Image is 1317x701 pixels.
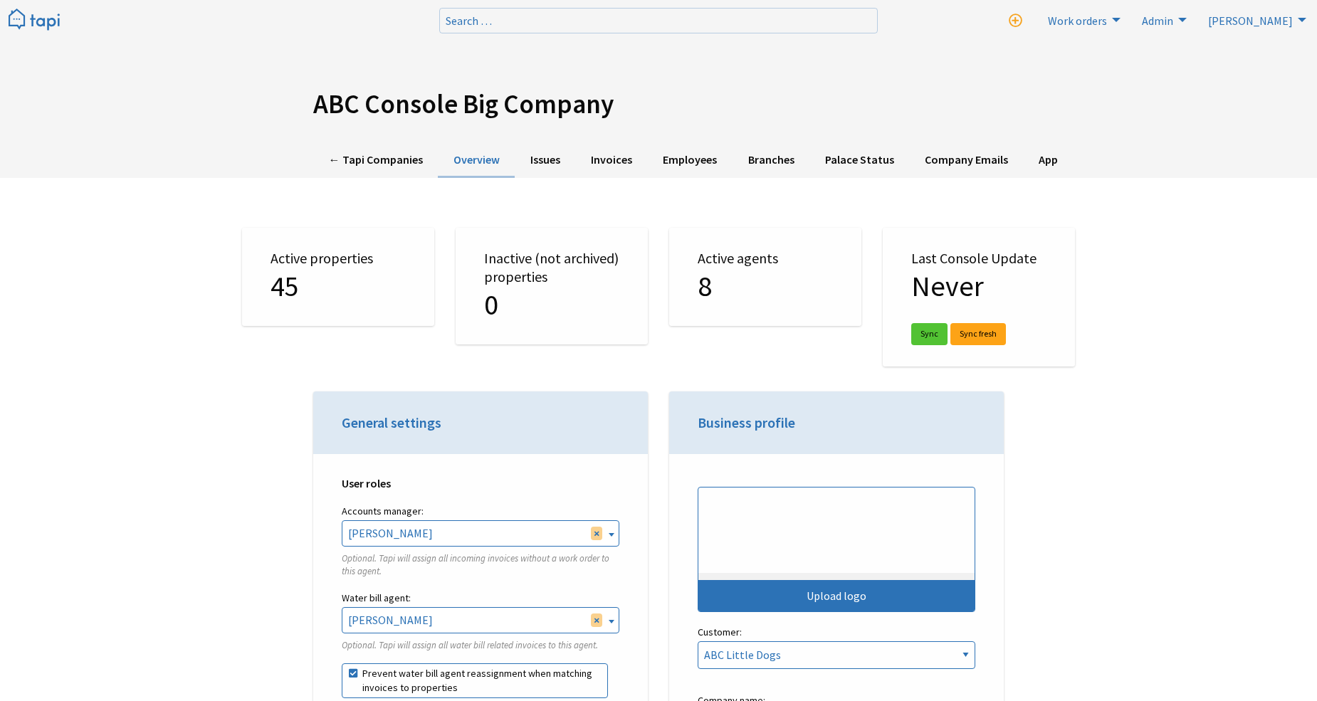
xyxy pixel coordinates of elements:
[1133,9,1190,31] a: Admin
[271,268,299,304] span: 45
[1200,9,1310,31] a: [PERSON_NAME]
[911,323,948,345] a: Sync
[342,502,619,520] label: Accounts manager:
[591,527,602,539] span: Remove all items
[515,143,575,178] a: Issues
[698,413,975,433] h3: Business profile
[698,268,712,304] span: 8
[1142,14,1173,28] span: Admin
[242,228,434,326] div: Active properties
[883,228,1075,367] div: Last Console Update
[342,520,619,546] span: Josh Sali
[950,323,1006,345] a: Sync fresh
[342,589,619,607] label: Water bill agent:
[342,608,619,632] span: Anna Pengelly
[9,9,60,32] img: Tapi logo
[591,613,602,626] span: Remove all items
[342,663,608,699] label: Prevent water bill agent reassignment when matching invoices to properties
[342,476,391,490] strong: User roles
[698,641,975,669] select: Customer:
[698,487,975,612] button: Upload logo
[809,143,909,178] a: Palace Status
[438,143,515,178] a: Overview
[313,143,438,178] a: ← Tapi Companies
[484,287,498,322] span: 0
[342,552,619,578] p: Optional. Tapi will assign all incoming invoices without a work order to this agent.
[648,143,733,178] a: Employees
[576,143,648,178] a: Invoices
[1039,9,1124,31] a: Work orders
[313,88,1004,120] h1: ABC Console Big Company
[1048,14,1107,28] span: Work orders
[342,607,619,633] span: Anna Pengelly
[698,623,975,680] label: Customer:
[1200,9,1310,31] li: Josh
[698,580,975,611] div: Upload logo
[1024,143,1074,178] a: App
[342,413,619,433] h3: General settings
[1009,14,1022,28] i: New work order
[1208,14,1293,28] span: [PERSON_NAME]
[733,143,809,178] a: Branches
[446,14,492,28] span: Search …
[342,521,619,545] span: Josh Sali
[342,639,619,652] p: Optional. Tapi will assign all water bill related invoices to this agent.
[669,228,861,326] div: Active agents
[456,228,648,344] div: Inactive (not archived) properties
[909,143,1023,178] a: Company Emails
[911,268,984,304] span: Never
